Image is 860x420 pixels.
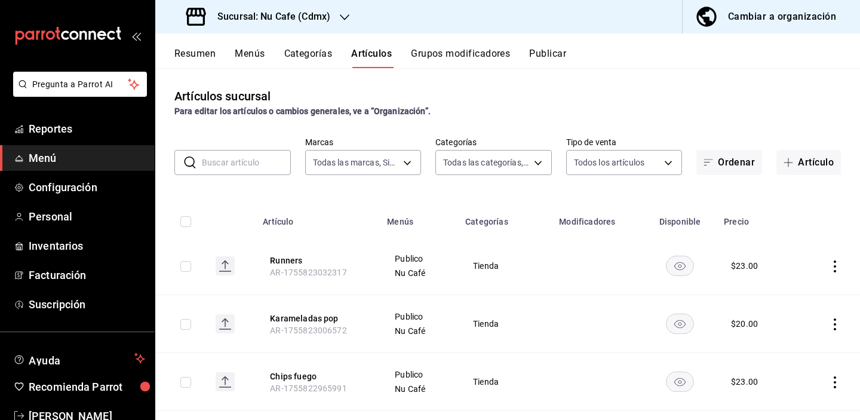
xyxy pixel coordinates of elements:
div: $ 23.00 [731,376,758,388]
span: AR-1755822965991 [270,384,346,393]
button: Grupos modificadores [411,48,510,68]
span: Todas las marcas, Sin marca [313,157,400,168]
button: actions [829,318,841,330]
button: Ordenar [696,150,762,175]
h3: Sucursal: Nu Cafe (Cdmx) [208,10,330,24]
button: edit-product-location [270,370,365,382]
span: Tienda [473,320,537,328]
div: navigation tabs [174,48,860,68]
span: Pregunta a Parrot AI [32,78,128,91]
button: Publicar [529,48,566,68]
button: Artículo [776,150,841,175]
span: Nu Café [395,327,443,335]
button: open_drawer_menu [131,31,141,41]
span: Publico [395,255,443,263]
div: $ 23.00 [731,260,758,272]
th: Categorías [458,199,552,237]
button: Artículos [351,48,392,68]
th: Precio [717,199,801,237]
span: Recomienda Parrot [29,379,145,395]
button: actions [829,376,841,388]
button: availability-product [666,372,694,392]
div: Cambiar a organización [728,8,836,25]
span: Menú [29,150,145,166]
span: Publico [395,312,443,321]
span: Tienda [473,262,537,270]
button: availability-product [666,314,694,334]
button: Resumen [174,48,216,68]
span: Suscripción [29,296,145,312]
div: Artículos sucursal [174,87,271,105]
button: Categorías [284,48,333,68]
button: Menús [235,48,265,68]
span: Tienda [473,378,537,386]
span: Configuración [29,179,145,195]
button: edit-product-location [270,312,365,324]
span: Publico [395,370,443,379]
div: $ 20.00 [731,318,758,330]
th: Disponible [643,199,717,237]
span: Facturación [29,267,145,283]
button: edit-product-location [270,255,365,266]
span: AR-1755823032317 [270,268,346,277]
span: Inventarios [29,238,145,254]
strong: Para editar los artículos o cambios generales, ve a “Organización”. [174,106,431,116]
button: availability-product [666,256,694,276]
input: Buscar artículo [202,151,291,174]
span: Nu Café [395,385,443,393]
label: Tipo de venta [566,138,683,146]
span: Ayuda [29,351,130,366]
button: Pregunta a Parrot AI [13,72,147,97]
th: Artículo [256,199,380,237]
label: Marcas [305,138,422,146]
a: Pregunta a Parrot AI [8,87,147,99]
th: Modificadores [552,199,643,237]
span: Todos los artículos [574,157,645,168]
th: Menús [380,199,458,237]
span: Reportes [29,121,145,137]
button: actions [829,260,841,272]
span: AR-1755823006572 [270,326,346,335]
span: Todas las categorías, Sin categoría [443,157,530,168]
label: Categorías [435,138,552,146]
span: Personal [29,209,145,225]
span: Nu Café [395,269,443,277]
